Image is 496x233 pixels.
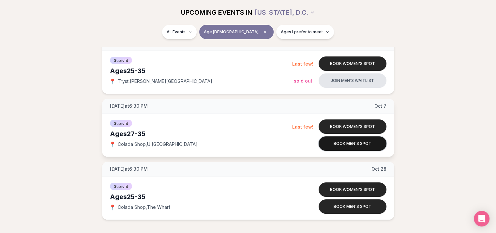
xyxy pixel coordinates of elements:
[110,205,115,210] span: 📍
[292,124,313,130] span: Last few!
[110,142,115,147] span: 📍
[294,78,312,84] span: Sold Out
[110,66,292,75] div: Ages 25-35
[181,8,252,17] span: UPCOMING EVENTS IN
[167,29,186,35] span: All Events
[319,119,386,134] button: Book women's spot
[110,129,292,138] div: Ages 27-35
[204,29,259,35] span: Age [DEMOGRAPHIC_DATA]
[110,103,148,109] span: [DATE] at 6:30 PM
[261,28,269,36] span: Clear age
[374,103,386,109] span: Oct 7
[110,57,132,64] span: Straight
[110,166,148,172] span: [DATE] at 6:30 PM
[118,141,198,148] span: Colada Shop , U [GEOGRAPHIC_DATA]
[319,182,386,197] button: Book women's spot
[474,211,489,226] div: Open Intercom Messenger
[110,120,132,127] span: Straight
[319,56,386,71] button: Book women's spot
[118,78,212,85] span: Tryst , [PERSON_NAME][GEOGRAPHIC_DATA]
[281,29,323,35] span: Ages I prefer to meet
[292,61,313,67] span: Last few!
[110,79,115,84] span: 📍
[319,73,386,88] button: Join men's waitlist
[110,192,294,201] div: Ages 25-35
[162,25,197,39] button: All Events
[255,5,315,20] button: [US_STATE], D.C.
[276,25,334,39] button: Ages I prefer to meet
[118,204,170,210] span: Colada Shop , The Wharf
[319,199,386,214] button: Book men's spot
[371,166,386,172] span: Oct 28
[319,136,386,151] button: Book men's spot
[110,183,132,190] span: Straight
[199,25,274,39] button: Age [DEMOGRAPHIC_DATA]Clear age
